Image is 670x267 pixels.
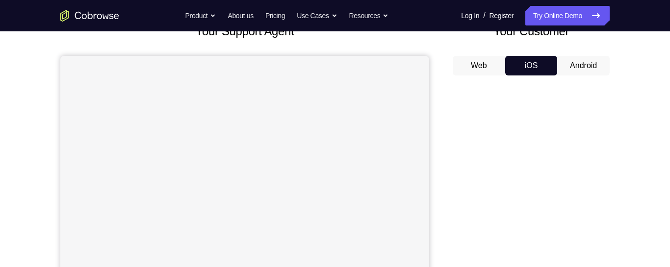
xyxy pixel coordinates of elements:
button: iOS [505,56,558,75]
a: About us [228,6,253,25]
a: Log In [461,6,479,25]
h2: Your Support Agent [60,23,429,40]
a: Try Online Demo [525,6,610,25]
button: Android [557,56,610,75]
a: Go to the home page [60,10,119,22]
button: Web [453,56,505,75]
span: / [483,10,485,22]
a: Register [490,6,514,25]
h2: Your Customer [453,23,610,40]
button: Resources [349,6,389,25]
a: Pricing [265,6,285,25]
button: Use Cases [297,6,337,25]
button: Product [185,6,216,25]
